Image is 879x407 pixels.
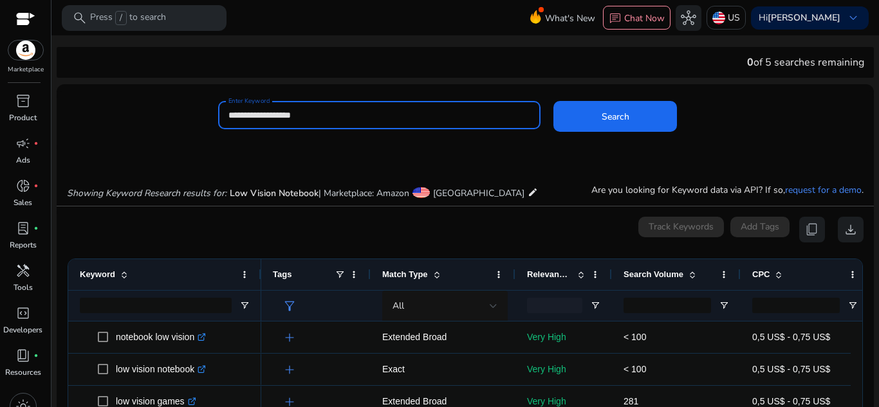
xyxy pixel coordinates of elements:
span: All [393,300,404,312]
span: 0,5 US$ - 0,75 US$ [752,364,830,374]
p: Product [9,112,37,123]
mat-icon: edit [528,185,538,200]
span: < 100 [624,364,646,374]
button: download [838,217,864,242]
p: low vision notebook [116,356,206,383]
button: Open Filter Menu [847,300,858,311]
p: Exact [382,356,504,383]
b: [PERSON_NAME] [768,12,840,24]
button: Search [553,101,677,132]
button: chatChat Now [603,6,671,30]
p: notebook low vision [116,324,206,350]
input: Keyword Filter Input [80,298,232,313]
span: add [282,330,297,345]
p: Ads [16,154,30,166]
i: Showing Keyword Research results for: [67,187,227,199]
span: fiber_manual_record [33,141,39,146]
button: hub [676,5,701,31]
p: US [728,6,740,29]
span: fiber_manual_record [33,226,39,231]
p: Resources [5,366,41,378]
span: 281 [624,396,638,406]
p: Developers [3,324,42,336]
span: filter_alt [282,298,297,314]
div: of 5 searches remaining [747,55,864,70]
span: keyboard_arrow_down [846,10,861,26]
span: fiber_manual_record [33,183,39,188]
span: code_blocks [15,305,31,321]
p: Very High [527,324,600,350]
p: Are you looking for Keyword data via API? If so, . [591,183,864,197]
span: Search [602,110,629,123]
span: 0 [747,55,754,69]
span: donut_small [15,178,31,194]
span: fiber_manual_record [33,353,39,358]
p: Very High [527,356,600,383]
span: Low Vision Notebook [230,187,319,199]
span: chat [609,12,622,25]
input: CPC Filter Input [752,298,840,313]
p: Sales [14,197,32,208]
p: Chat Now [624,12,665,24]
span: | Marketplace: Amazon [319,187,409,199]
button: Open Filter Menu [590,300,600,311]
span: add [282,362,297,377]
p: Tools [14,282,33,293]
img: amazon.svg [8,41,43,60]
span: Keyword [80,269,115,279]
p: Marketplace [8,65,44,75]
span: hub [681,10,696,26]
span: Match Type [382,269,428,279]
input: Search Volume Filter Input [624,298,711,313]
span: search [72,10,88,26]
span: CPC [752,269,770,279]
img: us.svg [712,12,725,24]
span: lab_profile [15,221,31,236]
span: What's New [545,7,595,30]
span: Relevance Score [527,269,572,279]
span: Search Volume [624,269,683,279]
p: Hi [759,14,840,23]
p: Reports [10,239,37,251]
span: [GEOGRAPHIC_DATA] [433,187,524,199]
span: Tags [273,269,291,279]
span: / [115,11,127,25]
span: download [843,222,858,237]
span: inventory_2 [15,93,31,109]
mat-label: Enter Keyword [228,96,270,105]
p: Extended Broad [382,324,504,350]
span: campaign [15,136,31,151]
span: < 100 [624,332,646,342]
span: 0,5 US$ - 0,75 US$ [752,396,830,406]
button: Open Filter Menu [719,300,729,311]
button: Open Filter Menu [239,300,250,311]
span: handyman [15,263,31,278]
span: book_4 [15,348,31,363]
span: 0,5 US$ - 0,75 US$ [752,332,830,342]
p: Press to search [90,11,166,25]
a: request for a demo [785,184,862,196]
